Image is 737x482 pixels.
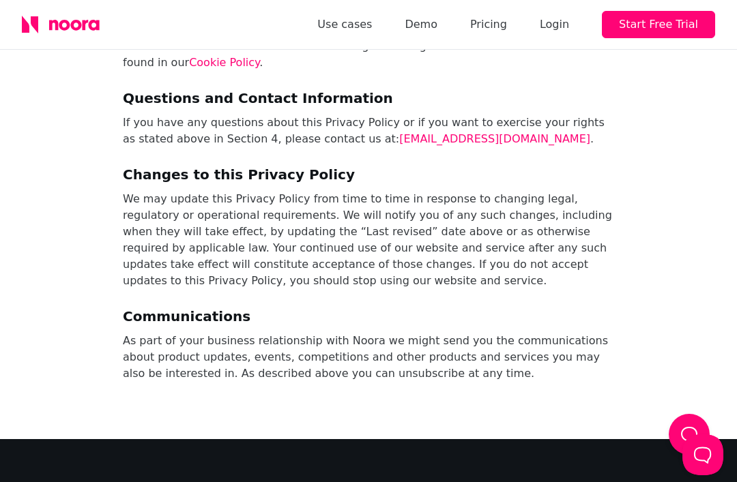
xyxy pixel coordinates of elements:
[540,15,569,34] div: Login
[669,414,710,455] button: Load Chat
[123,333,614,382] p: As part of your business relationship with Noora we might send you the communications about produ...
[317,15,372,34] a: Use cases
[399,132,590,145] a: [EMAIL_ADDRESS][DOMAIN_NAME]
[123,305,614,327] h2: Communications
[602,11,715,38] button: Start Free Trial
[405,15,437,34] a: Demo
[682,434,723,475] iframe: Help Scout Beacon - Open
[123,164,614,185] h2: Changes to this Privacy Policy
[470,15,507,34] a: Pricing
[123,115,614,147] p: If you have any questions about this Privacy Policy or if you want to exercise your rights as sta...
[123,191,614,289] p: We may update this Privacy Policy from time to time in response to changing legal, regulatory or ...
[189,56,259,69] a: Cookie Policy
[123,87,614,109] h2: Questions and Contact Information
[123,38,614,71] p: This website uses cookies and other tracking technologies. Further information can be found in our .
